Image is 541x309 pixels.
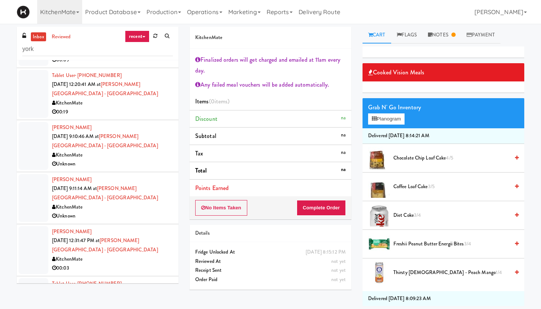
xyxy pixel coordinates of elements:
[390,182,519,191] div: Coffee Loaf Cake3/5
[331,276,346,283] span: not yet
[390,268,519,277] div: Thirsty [DEMOGRAPHIC_DATA] - Peach Mango1/4
[52,72,122,79] a: Tablet User· [PHONE_NUMBER]
[422,27,461,44] a: Notes
[17,224,178,276] li: [PERSON_NAME][DATE] 12:31:47 PM at[PERSON_NAME][GEOGRAPHIC_DATA] - [GEOGRAPHIC_DATA]KitchenMate00:03
[52,185,97,192] span: [DATE] 9:11:14 AM at
[52,237,100,244] span: [DATE] 12:31:47 PM at
[341,165,346,174] div: na
[52,185,158,201] a: [PERSON_NAME][GEOGRAPHIC_DATA] - [GEOGRAPHIC_DATA]
[215,97,228,106] ng-pluralize: items
[52,237,158,253] a: [PERSON_NAME][GEOGRAPHIC_DATA] - [GEOGRAPHIC_DATA]
[368,113,405,125] button: Planogram
[52,176,91,183] a: [PERSON_NAME]
[391,27,423,44] a: Flags
[368,102,519,113] div: Grab N' Go Inventory
[195,266,346,275] div: Receipt Sent
[52,133,158,149] a: [PERSON_NAME][GEOGRAPHIC_DATA] - [GEOGRAPHIC_DATA]
[390,211,519,220] div: Diet Coke3/4
[393,239,509,249] span: Freshii Peanut Butter Energii Bites
[341,131,346,140] div: na
[363,291,524,307] li: Delivered [DATE] 8:09:23 AM
[461,27,500,44] a: Payment
[52,264,173,273] div: 00:03
[22,42,173,56] input: Search vision orders
[331,267,346,274] span: not yet
[195,35,346,41] h5: KitchenMate
[195,275,346,284] div: Order Paid
[52,255,173,264] div: KitchenMate
[52,81,158,97] a: [PERSON_NAME][GEOGRAPHIC_DATA] - [GEOGRAPHIC_DATA]
[17,68,178,120] li: Tablet User· [PHONE_NUMBER][DATE] 12:20:41 AM at[PERSON_NAME][GEOGRAPHIC_DATA] - [GEOGRAPHIC_DATA...
[195,166,207,175] span: Total
[363,128,524,144] li: Delivered [DATE] 8:14:21 AM
[195,97,229,106] span: Items
[393,182,509,191] span: Coffee Loaf Cake
[17,120,178,172] li: [PERSON_NAME][DATE] 9:10:46 AM at[PERSON_NAME][GEOGRAPHIC_DATA] - [GEOGRAPHIC_DATA]KitchenMateUnk...
[17,172,178,224] li: [PERSON_NAME][DATE] 9:11:14 AM at[PERSON_NAME][GEOGRAPHIC_DATA] - [GEOGRAPHIC_DATA]KitchenMateUnk...
[52,107,173,117] div: 00:19
[52,228,91,235] a: [PERSON_NAME]
[393,154,509,163] span: Chocolate Chip Loaf Cake
[125,30,149,42] a: recent
[195,115,218,123] span: Discount
[393,211,509,220] span: Diet Coke
[195,79,346,90] div: Any failed meal vouchers will be added automatically.
[52,151,173,160] div: KitchenMate
[17,6,30,19] img: Micromart
[195,149,203,158] span: Tax
[341,113,346,123] div: na
[75,72,122,79] span: · [PHONE_NUMBER]
[52,133,99,140] span: [DATE] 9:10:46 AM at
[50,32,73,42] a: reviewed
[341,148,346,157] div: na
[195,229,346,238] div: Details
[52,81,101,88] span: [DATE] 12:20:41 AM at
[209,97,230,106] span: (0 )
[195,54,346,76] div: Finalized orders will get charged and emailed at 11am every day.
[393,268,509,277] span: Thirsty [DEMOGRAPHIC_DATA] - Peach Mango
[446,154,453,161] span: 4/5
[52,55,173,65] div: 00:09
[31,32,46,42] a: inbox
[195,248,346,257] div: Fridge Unlocked At
[428,183,435,190] span: 3/5
[496,269,502,276] span: 1/4
[331,258,346,265] span: not yet
[390,239,519,249] div: Freshii Peanut Butter Energii Bites3/4
[52,124,91,131] a: [PERSON_NAME]
[195,132,216,140] span: Subtotal
[390,154,519,163] div: Chocolate Chip Loaf Cake4/5
[368,67,424,78] span: Cooked Vision Meals
[297,200,346,216] button: Complete Order
[52,212,173,221] div: Unknown
[195,184,229,192] span: Points Earned
[464,240,471,247] span: 3/4
[195,200,247,216] button: No Items Taken
[414,212,421,219] span: 3/4
[306,248,346,257] div: [DATE] 8:15:12 PM
[52,160,173,169] div: Unknown
[75,280,122,287] span: · [PHONE_NUMBER]
[195,257,346,266] div: Reviewed At
[52,99,173,108] div: KitchenMate
[363,27,391,44] a: Cart
[52,203,173,212] div: KitchenMate
[52,280,122,287] a: Tablet User· [PHONE_NUMBER]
